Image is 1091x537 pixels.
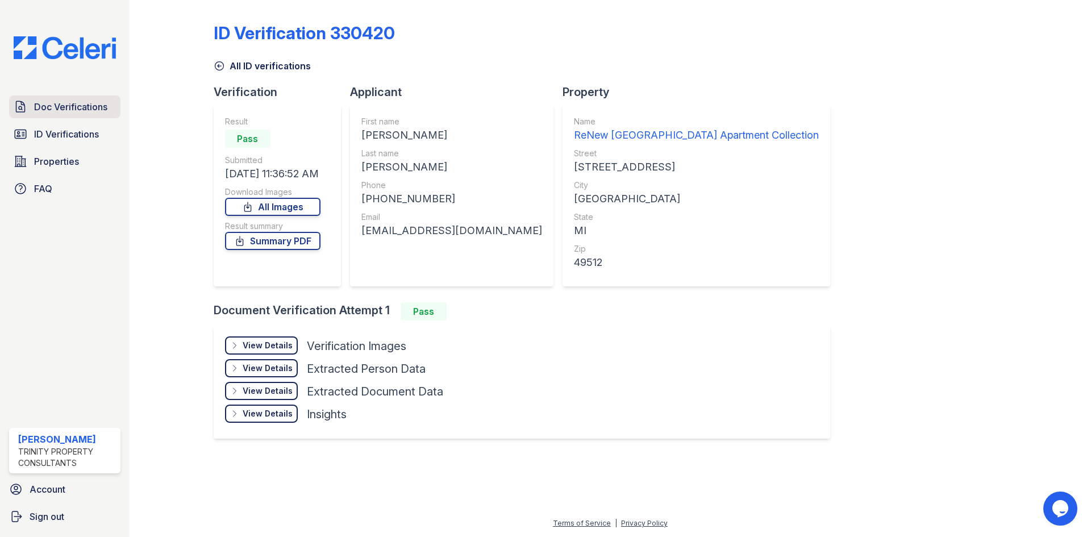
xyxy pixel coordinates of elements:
div: Extracted Person Data [307,361,426,377]
img: CE_Logo_Blue-a8612792a0a2168367f1c8372b55b34899dd931a85d93a1a3d3e32e68fde9ad4.png [5,36,125,59]
div: [PERSON_NAME] [361,159,542,175]
span: ID Verifications [34,127,99,141]
a: All ID verifications [214,59,311,73]
div: Download Images [225,186,320,198]
span: FAQ [34,182,52,195]
div: Phone [361,180,542,191]
span: Doc Verifications [34,100,107,114]
div: City [574,180,819,191]
div: View Details [243,385,293,397]
a: Properties [9,150,120,173]
span: Properties [34,155,79,168]
div: First name [361,116,542,127]
a: Account [5,478,125,501]
div: Submitted [225,155,320,166]
div: Document Verification Attempt 1 [214,302,839,320]
div: MI [574,223,819,239]
div: View Details [243,408,293,419]
div: Result [225,116,320,127]
a: Doc Verifications [9,95,120,118]
a: ID Verifications [9,123,120,145]
a: FAQ [9,177,120,200]
div: [PHONE_NUMBER] [361,191,542,207]
div: Name [574,116,819,127]
div: [GEOGRAPHIC_DATA] [574,191,819,207]
span: Sign out [30,510,64,523]
div: [EMAIL_ADDRESS][DOMAIN_NAME] [361,223,542,239]
div: | [615,519,617,527]
a: Terms of Service [553,519,611,527]
div: Result summary [225,220,320,232]
div: [PERSON_NAME] [361,127,542,143]
div: Insights [307,406,347,422]
div: [DATE] 11:36:52 AM [225,166,320,182]
a: Name ReNew [GEOGRAPHIC_DATA] Apartment Collection [574,116,819,143]
div: Extracted Document Data [307,384,443,399]
div: State [574,211,819,223]
div: Property [563,84,839,100]
div: Zip [574,243,819,255]
div: Email [361,211,542,223]
a: Privacy Policy [621,519,668,527]
div: Applicant [350,84,563,100]
div: Pass [401,302,447,320]
div: Verification Images [307,338,406,354]
iframe: chat widget [1043,492,1080,526]
div: Street [574,148,819,159]
div: Trinity Property Consultants [18,446,116,469]
div: View Details [243,363,293,374]
div: [STREET_ADDRESS] [574,159,819,175]
span: Account [30,482,65,496]
div: 49512 [574,255,819,270]
div: ReNew [GEOGRAPHIC_DATA] Apartment Collection [574,127,819,143]
a: Sign out [5,505,125,528]
div: Last name [361,148,542,159]
div: View Details [243,340,293,351]
div: Verification [214,84,350,100]
a: All Images [225,198,320,216]
div: Pass [225,130,270,148]
div: [PERSON_NAME] [18,432,116,446]
a: Summary PDF [225,232,320,250]
div: ID Verification 330420 [214,23,395,43]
